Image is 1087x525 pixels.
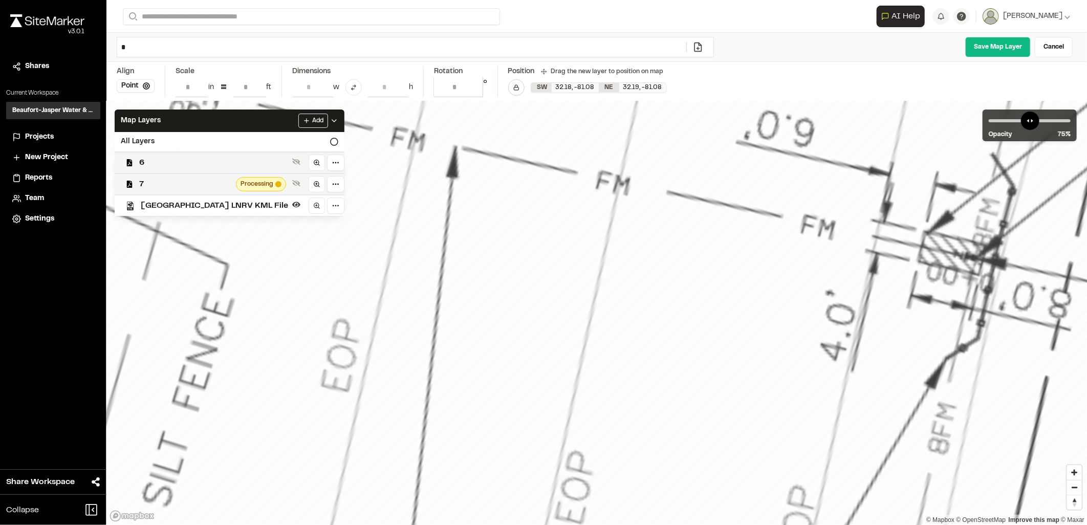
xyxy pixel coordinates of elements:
a: Mapbox logo [110,510,155,522]
button: Show layer [290,177,302,189]
a: Maxar [1061,516,1084,523]
a: New Project [12,152,94,163]
span: New Project [25,152,68,163]
button: Search [123,8,141,25]
span: Opacity [989,130,1012,139]
a: Mapbox [926,516,954,523]
span: Reports [25,172,52,184]
span: Add [312,116,323,125]
a: Shares [12,61,94,72]
button: Add [298,114,328,128]
div: ° [483,77,487,97]
div: Position [508,66,535,77]
span: Shares [25,61,49,72]
button: Hide layer [290,199,302,211]
button: Open AI Assistant [877,6,925,27]
div: w [333,82,339,93]
div: Map layer tileset processing [236,177,286,191]
span: [GEOGRAPHIC_DATA] LNRV KML File [141,200,288,212]
div: All Layers [115,132,344,151]
span: 7 [139,178,232,190]
span: [PERSON_NAME] [1003,11,1062,22]
div: = [220,79,227,96]
a: Settings [12,213,94,225]
div: Rotation [434,66,487,77]
span: 6 [139,157,288,169]
span: Team [25,193,44,204]
img: rebrand.png [10,14,84,27]
a: Add/Change File [686,42,709,52]
div: Oh geez...please don't... [10,27,84,36]
a: Save Map Layer [965,37,1031,57]
a: Projects [12,132,94,143]
div: Align [117,66,155,77]
a: Zoom to layer [309,176,325,192]
div: SW [531,83,552,92]
button: [PERSON_NAME] [983,8,1071,25]
span: Processing [241,180,273,189]
span: Share Workspace [6,476,75,488]
span: Projects [25,132,54,143]
a: OpenStreetMap [956,516,1006,523]
div: NE [599,83,619,92]
div: Dimensions [292,66,413,77]
button: Reset bearing to north [1067,495,1082,510]
a: Map feedback [1009,516,1059,523]
span: Map Layers [121,115,161,126]
div: Drag the new layer to position on map [541,67,664,76]
img: kml_black_icon64.png [126,202,135,210]
button: Lock Map Layer Position [508,79,525,96]
button: Zoom in [1067,465,1082,480]
span: Settings [25,213,54,225]
div: ft [266,82,271,93]
div: Open AI Assistant [877,6,929,27]
a: Zoom to layer [309,155,325,171]
img: User [983,8,999,25]
button: Zoom out [1067,480,1082,495]
a: Zoom to layer [309,198,325,214]
span: AI Help [892,10,920,23]
p: Current Workspace [6,89,100,98]
span: Map layer tileset processing [275,181,281,187]
div: 32.19 , -81.08 [619,83,666,92]
span: 75 % [1058,130,1071,139]
div: 32.18 , -81.08 [552,83,599,92]
h3: Beaufort-Jasper Water & Sewer Authority [12,106,94,115]
a: Reports [12,172,94,184]
a: Cancel [1035,37,1073,57]
a: Team [12,193,94,204]
button: Point [117,79,155,93]
div: SW 32.1829762032464, -81.0814694262714 | NE 32.18560470751032, -81.07681082578091 [531,83,666,93]
button: Show layer [290,156,302,168]
span: Collapse [6,504,39,516]
div: h [409,82,413,93]
div: in [208,82,214,93]
div: Scale [176,66,194,77]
